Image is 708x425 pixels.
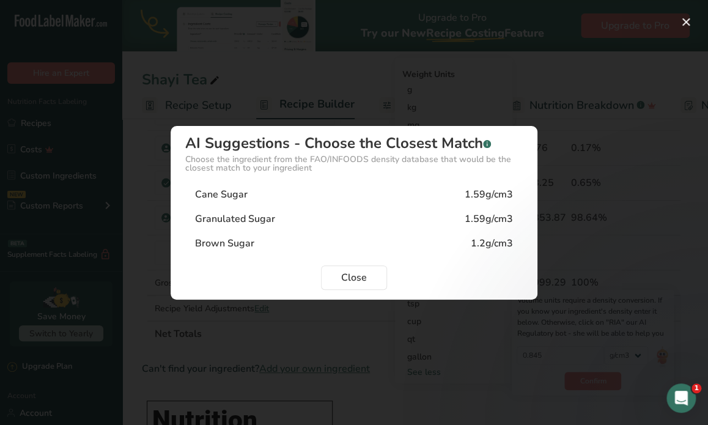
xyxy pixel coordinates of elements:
[465,212,513,226] div: 1.59g/cm3
[185,136,523,150] div: AI Suggestions - Choose the Closest Match
[666,383,696,413] iframe: Intercom live chat
[691,383,701,393] span: 1
[195,236,254,251] div: Brown Sugar
[195,187,248,202] div: Cane Sugar
[341,270,367,285] span: Close
[185,155,523,172] div: Choose the ingredient from the FAO/INFOODS density database that would be the closest match to yo...
[195,212,275,226] div: Granulated Sugar
[465,187,513,202] div: 1.59g/cm3
[471,236,513,251] div: 1.2g/cm3
[321,265,387,290] button: Close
